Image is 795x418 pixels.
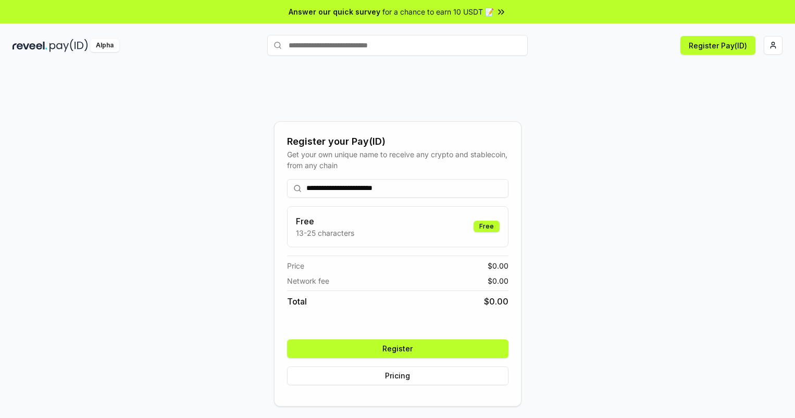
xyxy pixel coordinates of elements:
[296,215,354,227] h3: Free
[680,36,755,55] button: Register Pay(ID)
[13,39,47,52] img: reveel_dark
[474,221,500,232] div: Free
[287,149,508,171] div: Get your own unique name to receive any crypto and stablecoin, from any chain
[382,6,494,17] span: for a chance to earn 10 USDT 📝
[287,134,508,149] div: Register your Pay(ID)
[287,366,508,385] button: Pricing
[287,295,307,308] span: Total
[296,227,354,238] p: 13-25 characters
[287,260,304,271] span: Price
[90,39,119,52] div: Alpha
[488,260,508,271] span: $ 0.00
[287,275,329,286] span: Network fee
[488,275,508,286] span: $ 0.00
[287,339,508,358] button: Register
[49,39,88,52] img: pay_id
[484,295,508,308] span: $ 0.00
[289,6,380,17] span: Answer our quick survey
